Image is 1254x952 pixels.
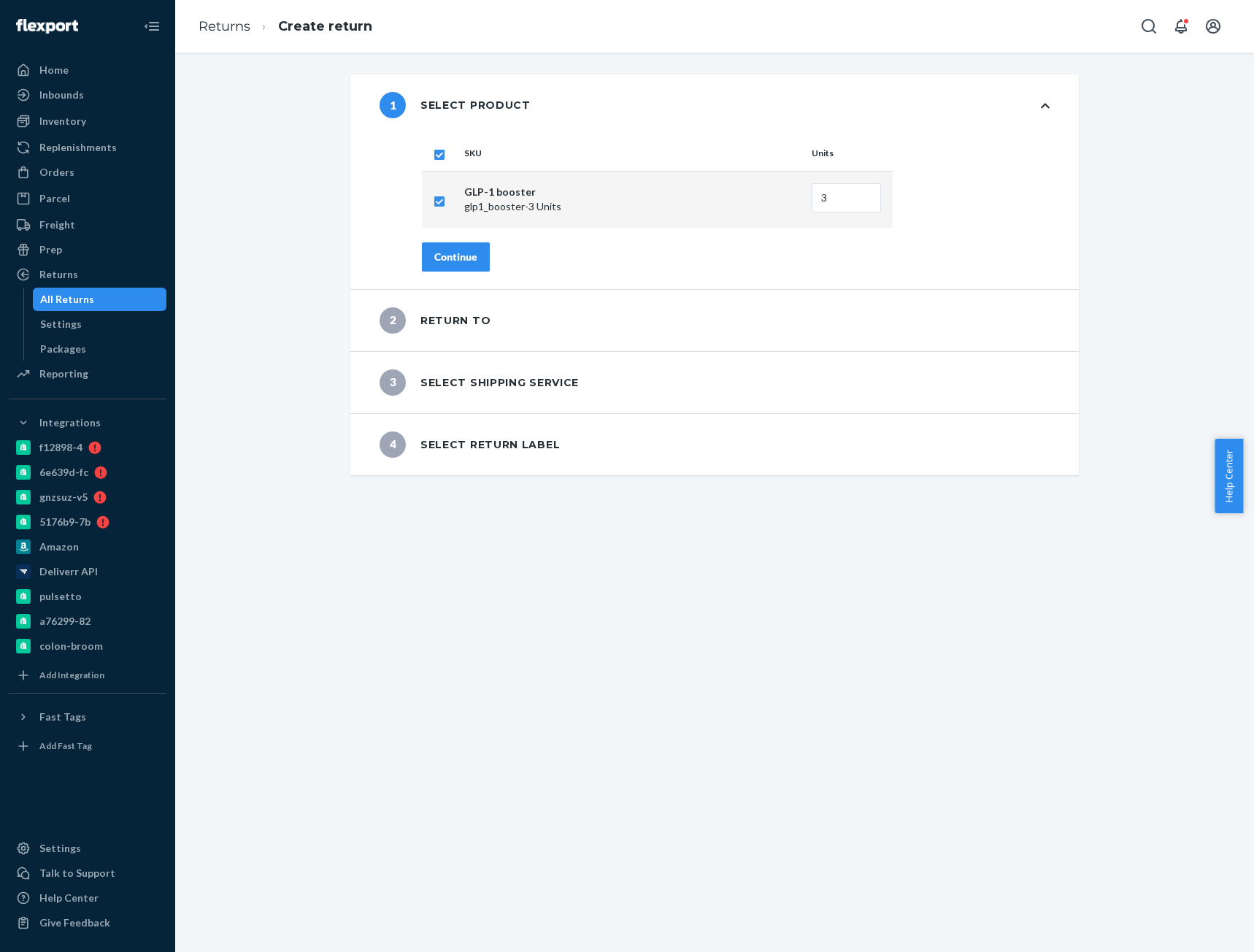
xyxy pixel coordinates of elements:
[9,213,166,237] a: Freight
[464,199,800,214] p: glp1_booster - 3 Units
[9,136,166,159] a: Replenishments
[806,136,893,171] th: Units
[39,465,88,480] div: 6e639d-fc
[458,136,806,171] th: SKU
[39,140,117,155] div: Replenishments
[1134,12,1163,41] button: Open Search Box
[39,915,110,930] div: Give Feedback
[380,92,406,118] span: 1
[9,610,166,633] a: a76299-82
[9,585,166,608] a: pulsetto
[9,485,166,509] a: gnzsuz-v5
[39,88,84,102] div: Inbounds
[422,242,490,272] button: Continue
[39,639,103,653] div: colon-broom
[380,307,491,334] div: Return to
[137,12,166,41] button: Close Navigation
[9,411,166,434] button: Integrations
[1215,439,1243,513] button: Help Center
[9,110,166,133] a: Inventory
[39,415,101,430] div: Integrations
[1199,12,1228,41] button: Open account menu
[1166,12,1196,41] button: Open notifications
[39,614,91,629] div: a76299-82
[9,664,166,687] a: Add Integration
[39,589,82,604] div: pulsetto
[380,431,560,458] div: Select return label
[380,369,406,396] span: 3
[39,710,86,724] div: Fast Tags
[39,564,98,579] div: Deliverr API
[40,292,94,307] div: All Returns
[464,185,800,199] p: GLP-1 booster
[39,218,75,232] div: Freight
[9,461,166,484] a: 6e639d-fc
[16,19,78,34] img: Flexport logo
[9,911,166,934] button: Give Feedback
[39,669,104,681] div: Add Integration
[9,83,166,107] a: Inbounds
[9,861,166,885] a: Talk to Support
[39,191,70,206] div: Parcel
[9,161,166,184] a: Orders
[39,540,79,554] div: Amazon
[812,183,881,212] input: Enter quantity
[380,431,406,458] span: 4
[9,535,166,558] a: Amazon
[39,165,74,180] div: Orders
[33,337,167,361] a: Packages
[39,515,91,529] div: 5176b9-7b
[39,740,92,752] div: Add Fast Tag
[199,18,250,34] a: Returns
[39,891,99,905] div: Help Center
[33,288,167,311] a: All Returns
[33,312,167,336] a: Settings
[39,866,115,880] div: Talk to Support
[9,263,166,286] a: Returns
[380,369,579,396] div: Select shipping service
[39,267,78,282] div: Returns
[9,510,166,534] a: 5176b9-7b
[434,250,477,264] div: Continue
[9,705,166,729] button: Fast Tags
[39,440,82,455] div: f12898-4
[9,734,166,758] a: Add Fast Tag
[39,242,62,257] div: Prep
[9,634,166,658] a: colon-broom
[380,307,406,334] span: 2
[9,362,166,385] a: Reporting
[9,238,166,261] a: Prep
[9,187,166,210] a: Parcel
[9,560,166,583] a: Deliverr API
[39,366,88,381] div: Reporting
[278,18,372,34] a: Create return
[39,490,88,504] div: gnzsuz-v5
[380,92,531,118] div: Select product
[9,58,166,82] a: Home
[39,114,86,128] div: Inventory
[39,63,69,77] div: Home
[39,841,81,856] div: Settings
[9,436,166,459] a: f12898-4
[9,837,166,860] a: Settings
[9,886,166,910] a: Help Center
[40,317,82,331] div: Settings
[40,342,86,356] div: Packages
[187,5,384,48] ol: breadcrumbs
